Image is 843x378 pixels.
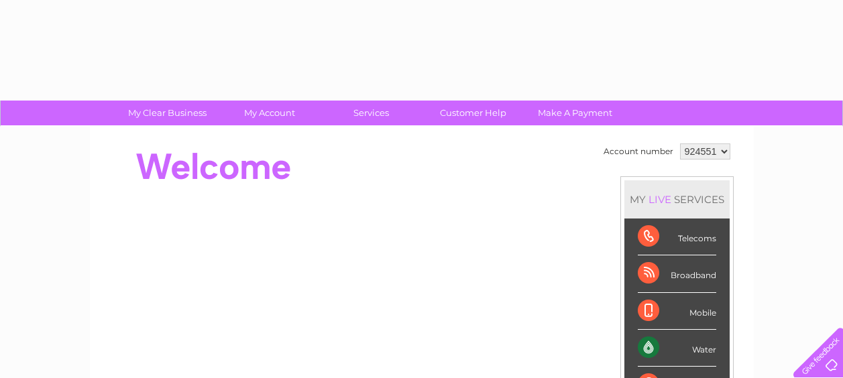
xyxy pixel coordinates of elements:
div: Broadband [638,255,716,292]
a: Make A Payment [520,101,630,125]
div: MY SERVICES [624,180,730,218]
div: LIVE [646,193,674,206]
a: Services [316,101,427,125]
div: Water [638,330,716,367]
a: Customer Help [418,101,528,125]
div: Mobile [638,293,716,330]
div: Telecoms [638,218,716,255]
a: My Account [214,101,325,125]
a: My Clear Business [112,101,223,125]
td: Account number [600,140,677,163]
